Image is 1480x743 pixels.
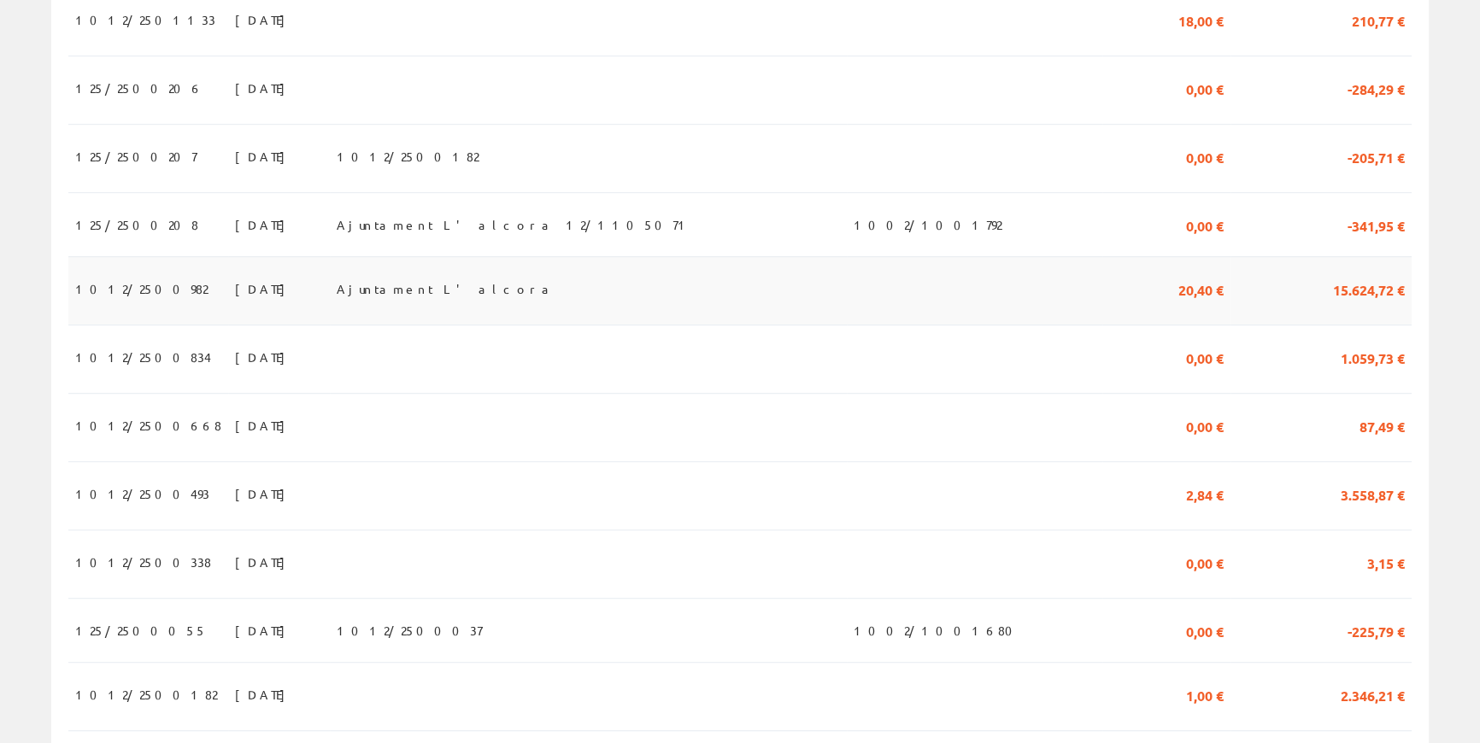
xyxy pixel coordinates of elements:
[1178,5,1224,34] span: 18,00 €
[235,547,294,576] span: [DATE]
[1360,411,1405,440] span: 87,49 €
[1186,73,1224,102] span: 0,00 €
[1186,479,1224,508] span: 2,84 €
[1341,680,1405,709] span: 2.346,21 €
[75,210,198,239] span: 125/2500208
[1186,616,1224,645] span: 0,00 €
[1186,411,1224,440] span: 0,00 €
[75,479,209,508] span: 1012/2500493
[337,616,482,645] span: 1012/2500037
[1186,210,1224,239] span: 0,00 €
[235,616,294,645] span: [DATE]
[1341,342,1405,371] span: 1.059,73 €
[75,616,207,645] span: 125/2500055
[235,274,294,303] span: [DATE]
[75,342,211,371] span: 1012/2500834
[75,73,203,102] span: 125/2500206
[337,274,555,303] span: Ajuntament L'alcora
[75,274,208,303] span: 1012/2500982
[75,142,197,171] span: 125/2500207
[235,142,294,171] span: [DATE]
[75,547,211,576] span: 1012/2500338
[235,342,294,371] span: [DATE]
[1352,5,1405,34] span: 210,77 €
[1333,274,1405,303] span: 15.624,72 €
[1178,274,1224,303] span: 20,40 €
[75,680,217,709] span: 1012/2500182
[235,411,294,440] span: [DATE]
[1186,342,1224,371] span: 0,00 €
[235,479,294,508] span: [DATE]
[1348,73,1405,102] span: -284,29 €
[1367,547,1405,576] span: 3,15 €
[1186,680,1224,709] span: 1,00 €
[1348,210,1405,239] span: -341,95 €
[75,411,221,440] span: 1012/2500668
[1348,616,1405,645] span: -225,79 €
[235,680,294,709] span: [DATE]
[1348,142,1405,171] span: -205,71 €
[1186,142,1224,171] span: 0,00 €
[854,210,1001,239] span: 1002/1001792
[1341,479,1405,508] span: 3.558,87 €
[1186,547,1224,576] span: 0,00 €
[854,616,1023,645] span: 1002/1001680
[235,73,294,102] span: [DATE]
[235,210,294,239] span: [DATE]
[337,142,479,171] span: 1012/2500182
[337,210,692,239] span: Ajuntament L'alcora 12/1105071
[75,5,215,34] span: 1012/2501133
[235,5,294,34] span: [DATE]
